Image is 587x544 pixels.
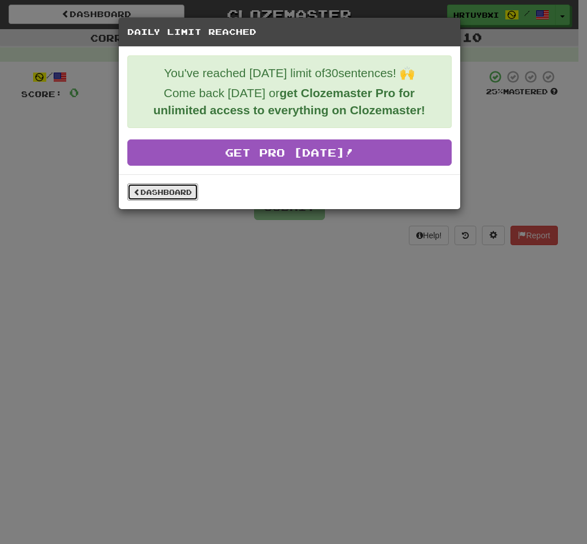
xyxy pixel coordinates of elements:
strong: get Clozemaster Pro for unlimited access to everything on Clozemaster! [153,86,425,117]
p: You've reached [DATE] limit of 30 sentences! 🙌 [136,65,443,82]
p: Come back [DATE] or [136,85,443,119]
a: Get Pro [DATE]! [127,139,452,166]
h5: Daily Limit Reached [127,26,452,38]
a: Dashboard [127,183,198,201]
